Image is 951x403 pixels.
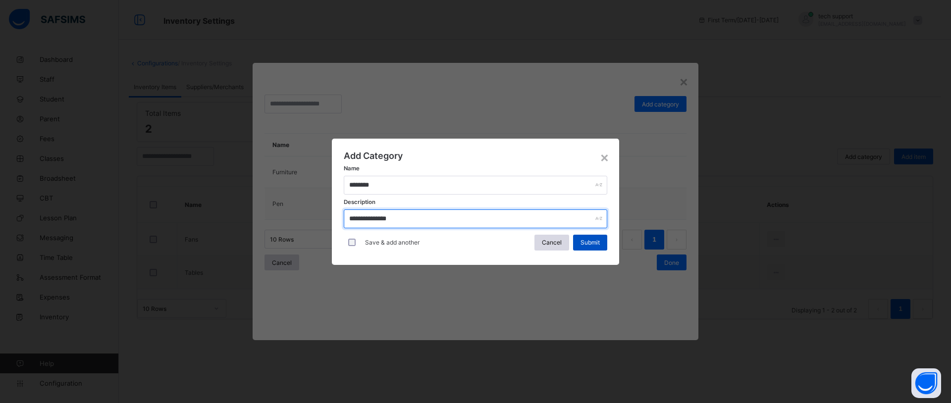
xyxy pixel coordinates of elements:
label: Description [344,199,375,205]
span: Add Category [344,151,403,161]
div: Save & add another [344,232,420,253]
span: Cancel [542,239,562,246]
label: Name [344,165,360,172]
button: Open asap [911,368,941,398]
div: × [600,149,609,165]
span: Submit [581,239,600,246]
